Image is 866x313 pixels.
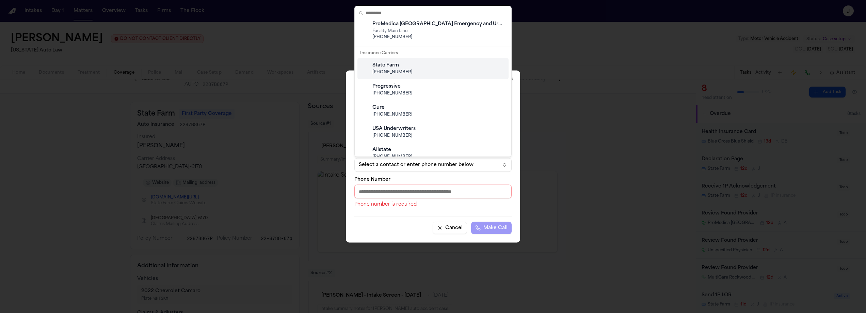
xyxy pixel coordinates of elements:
[372,104,504,111] div: Cure
[372,83,504,90] div: Progressive
[372,112,504,117] span: [PHONE_NUMBER]
[372,34,504,40] span: [PHONE_NUMBER]
[355,20,511,156] div: Suggestions
[372,70,504,75] span: [PHONE_NUMBER]
[372,28,504,34] span: Facility Main Line
[372,125,504,132] div: USA Underwriters
[357,48,509,58] div: Insurance Carriers
[372,133,504,138] span: [PHONE_NUMBER]
[372,147,504,153] div: Allstate
[372,62,504,69] div: State Farm
[372,21,504,28] div: ProMedica [GEOGRAPHIC_DATA] Emergency and Urgent Care
[372,91,504,96] span: [PHONE_NUMBER]
[372,154,504,160] span: [PHONE_NUMBER]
